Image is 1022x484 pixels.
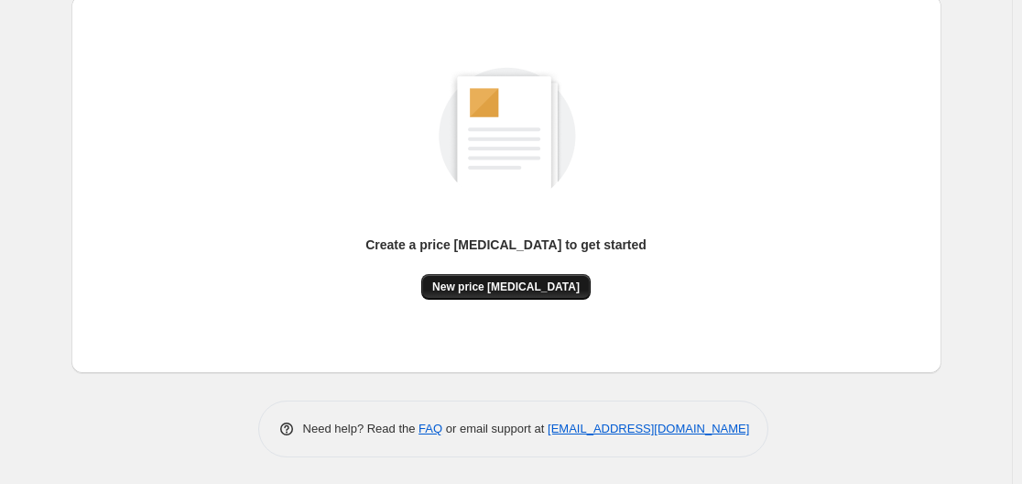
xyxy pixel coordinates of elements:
[442,422,548,435] span: or email support at
[432,280,580,294] span: New price [MEDICAL_DATA]
[548,422,749,435] a: [EMAIL_ADDRESS][DOMAIN_NAME]
[419,422,442,435] a: FAQ
[421,274,591,300] button: New price [MEDICAL_DATA]
[303,422,419,435] span: Need help? Read the
[365,236,647,254] p: Create a price [MEDICAL_DATA] to get started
